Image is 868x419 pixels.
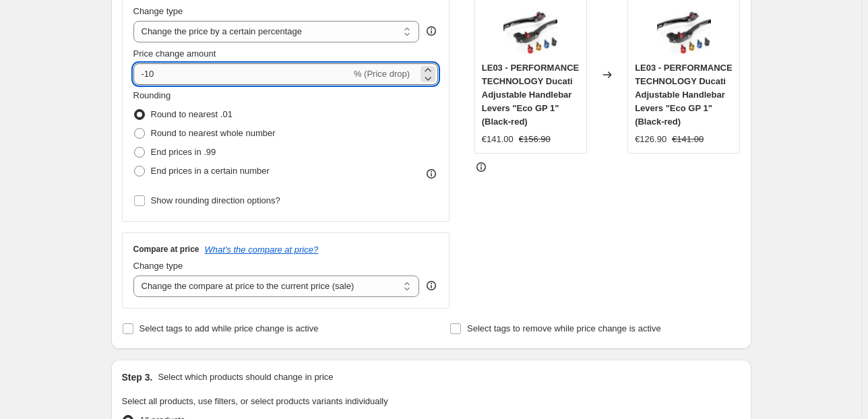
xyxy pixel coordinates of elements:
h3: Compare at price [133,244,199,255]
span: LE03 - PERFORMANCE TECHNOLOGY Ducati Adjustable Handlebar Levers "Eco GP 1" (Black-red) [635,63,732,127]
div: help [425,279,438,292]
span: Rounding [133,90,171,100]
span: Select tags to remove while price change is active [467,323,661,333]
h2: Step 3. [122,370,153,384]
span: Price change amount [133,49,216,59]
span: % (Price drop) [354,69,410,79]
div: help [425,24,438,38]
span: Show rounding direction options? [151,195,280,205]
img: le03-brake-clutch-adj-levers-eco-gp-1_80x.jpg [657,3,711,57]
span: Round to nearest .01 [151,109,232,119]
p: Select which products should change in price [158,370,333,384]
button: What's the compare at price? [205,245,319,255]
strike: €156.90 [519,133,551,146]
span: Select all products, use filters, or select products variants individually [122,396,388,406]
input: -15 [133,63,351,85]
div: €126.90 [635,133,666,146]
span: Round to nearest whole number [151,128,276,138]
span: Select tags to add while price change is active [139,323,319,333]
strike: €141.00 [672,133,704,146]
span: Change type [133,261,183,271]
span: LE03 - PERFORMANCE TECHNOLOGY Ducati Adjustable Handlebar Levers "Eco GP 1" (Black-red) [482,63,579,127]
div: €141.00 [482,133,514,146]
span: End prices in a certain number [151,166,270,176]
img: le03-brake-clutch-adj-levers-eco-gp-1_80x.jpg [503,3,557,57]
span: End prices in .99 [151,147,216,157]
span: Change type [133,6,183,16]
